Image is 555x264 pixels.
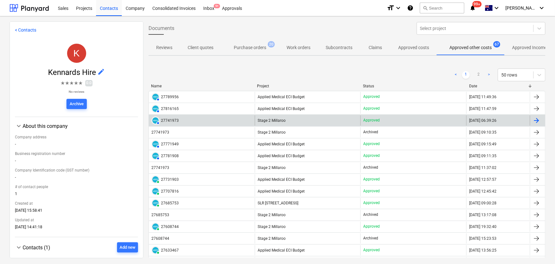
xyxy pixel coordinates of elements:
[15,208,138,215] div: [DATE] 15:58:41
[268,41,275,48] span: 20
[161,154,179,158] div: 27781908
[156,44,172,51] p: Reviews
[65,79,69,87] span: ★
[151,105,160,113] div: Invoice has been synced with Xero and its status is currently AUTHORISED
[74,79,78,87] span: ★
[15,244,23,251] span: keyboard_arrow_down
[258,165,286,170] span: Stage 2 Millaroo
[363,236,378,241] p: Archived
[505,5,537,11] span: [PERSON_NAME]
[151,84,252,88] div: Name
[469,201,496,205] div: [DATE] 09:00:28
[407,4,413,12] i: Knowledge base
[15,142,138,149] div: -
[15,192,138,199] div: 1
[151,199,160,207] div: Invoice has been synced with Xero and its status is currently PAID
[152,224,159,230] img: xero.svg
[151,140,160,148] div: Invoice has been synced with Xero and its status is currently AUTHORISED
[469,248,496,253] div: [DATE] 13:56:25
[151,130,169,135] div: 27741973
[258,142,305,146] span: Applied Medical ECI Budget
[161,248,179,253] div: 27633467
[15,122,23,130] span: keyboard_arrow_down
[257,84,358,88] div: Project
[151,93,160,101] div: Invoice has been synced with Xero and its status is currently AUTHORISED
[475,71,482,79] a: Page 2
[152,200,159,206] img: xero.svg
[161,106,179,111] div: 27816165
[161,142,179,146] div: 27771949
[149,25,174,32] span: Documents
[48,68,97,77] span: Kennards Hire
[151,187,160,195] div: Invoice has been synced with Xero and its status is currently PAID
[258,106,305,111] span: Applied Medical ECI Budget
[161,95,179,99] div: 27789956
[512,44,549,51] p: Approved Incomes
[363,94,380,99] p: Approved
[15,215,138,225] div: Updated at
[152,141,159,147] img: xero.svg
[469,130,496,135] div: [DATE] 09:10:35
[326,44,352,51] p: Subcontracts
[469,154,496,158] div: [DATE] 09:11:35
[15,175,138,182] div: -
[258,189,305,194] span: Applied Medical ECI Budget
[15,158,138,165] div: -
[469,224,496,229] div: [DATE] 19:32:40
[15,149,138,158] div: Business registration number
[15,165,138,175] div: Company Identification code (GST number)
[493,4,500,12] i: keyboard_arrow_down
[469,4,476,12] i: notifications
[151,223,160,231] div: Invoice has been synced with Xero and its status is currently PAID
[363,165,378,170] p: Archived
[60,90,93,94] p: No reviews
[67,44,86,63] div: Kennards
[151,175,160,184] div: Invoice has been synced with Xero and its status is currently PAID
[23,123,138,129] div: About this company
[188,44,213,51] p: Client quotes
[469,95,496,99] div: [DATE] 11:49:36
[469,213,496,217] div: [DATE] 13:17:08
[151,116,160,125] div: Invoice has been synced with Xero and its status is currently AUTHORISED
[258,130,286,135] span: Stage 2 Millaroo
[151,165,169,170] div: 27741973
[469,84,528,88] div: Date
[363,188,380,194] p: Approved
[485,71,493,79] a: Next page
[151,236,169,241] div: 27608744
[469,189,496,194] div: [DATE] 12:45:42
[287,44,310,51] p: Work orders
[469,236,496,241] div: [DATE] 15:23:53
[117,242,138,253] button: Add new
[258,95,305,99] span: Applied Medical ECI Budget
[152,117,159,124] img: xero.svg
[152,106,159,112] img: xero.svg
[152,188,159,194] img: xero.svg
[66,99,87,109] button: Archive
[258,213,286,217] span: Stage 2 Millaroo
[398,44,429,51] p: Approved costs
[469,142,496,146] div: [DATE] 09:15:49
[73,48,80,58] span: K
[152,247,159,253] img: xero.svg
[363,129,378,135] p: Archived
[469,165,496,170] div: [DATE] 11:37:02
[363,141,380,147] p: Approved
[152,153,159,159] img: xero.svg
[258,201,298,205] span: SLR 2 Millaroo Drive
[363,224,380,229] p: Approved
[15,199,138,208] div: Created at
[161,118,179,123] div: 27741973
[15,225,138,232] div: [DATE] 14:41:18
[15,122,138,130] div: About this company
[151,246,160,254] div: Invoice has been synced with Xero and its status is currently PAID
[363,153,380,158] p: Approved
[363,118,380,123] p: Approved
[473,1,482,7] span: 99+
[23,245,50,251] span: Contacts (1)
[363,106,380,111] p: Approved
[387,4,394,12] i: format_size
[120,244,135,251] div: Add new
[258,224,286,229] span: Stage 2 Millaroo
[469,118,496,123] div: [DATE] 06:39:26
